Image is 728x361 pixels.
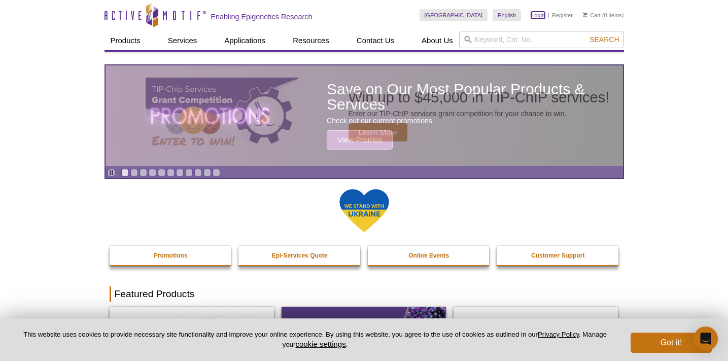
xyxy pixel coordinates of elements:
[146,78,298,154] img: TIP-ChIP Services Grant Competition
[272,252,328,259] strong: Epi-Services Quote
[459,31,624,48] input: Keyword, Cat. No.
[548,9,549,21] li: |
[106,65,623,166] a: TIP-ChIP Services Grant Competition Win up to $45,000 in TIP-ChIP services! Enter our TIP-ChIP se...
[420,9,488,21] a: [GEOGRAPHIC_DATA]
[110,246,232,265] a: Promotions
[590,35,619,44] span: Search
[238,246,361,265] a: Epi-Services Quote
[349,109,610,118] p: Enter our TIP-ChIP services grant competition for your chance to win.
[408,252,449,259] strong: Online Events
[110,286,619,302] h2: Featured Products
[368,246,491,265] a: Online Events
[531,12,545,19] a: Login
[694,327,718,351] div: Open Intercom Messenger
[586,35,622,44] button: Search
[108,169,115,176] a: Toggle autoplay
[218,31,271,50] a: Applications
[105,31,147,50] a: Products
[162,31,203,50] a: Services
[287,31,335,50] a: Resources
[552,12,573,19] a: Register
[631,333,712,353] button: Got it!
[130,169,138,176] a: Go to slide 2
[497,246,619,265] a: Customer Support
[295,340,345,348] button: cookie settings
[140,169,147,176] a: Go to slide 3
[415,31,459,50] a: About Us
[121,169,129,176] a: Go to slide 1
[203,169,211,176] a: Go to slide 10
[106,65,623,166] article: TIP-ChIP Services Grant Competition
[583,12,601,19] a: Cart
[538,331,579,338] a: Privacy Policy
[149,169,156,176] a: Go to slide 4
[213,169,220,176] a: Go to slide 11
[493,9,521,21] a: English
[154,252,188,259] strong: Promotions
[349,90,610,105] h2: Win up to $45,000 in TIP-ChIP services!
[185,169,193,176] a: Go to slide 8
[583,9,624,21] li: (0 items)
[339,188,390,233] img: We Stand With Ukraine
[583,12,587,17] img: Your Cart
[194,169,202,176] a: Go to slide 9
[531,252,584,259] strong: Customer Support
[211,12,313,21] h2: Enabling Epigenetics Research
[167,169,175,176] a: Go to slide 6
[158,169,165,176] a: Go to slide 5
[349,123,408,141] span: Learn More
[351,31,400,50] a: Contact Us
[176,169,184,176] a: Go to slide 7
[16,330,614,349] p: This website uses cookies to provide necessary site functionality and improve your online experie...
